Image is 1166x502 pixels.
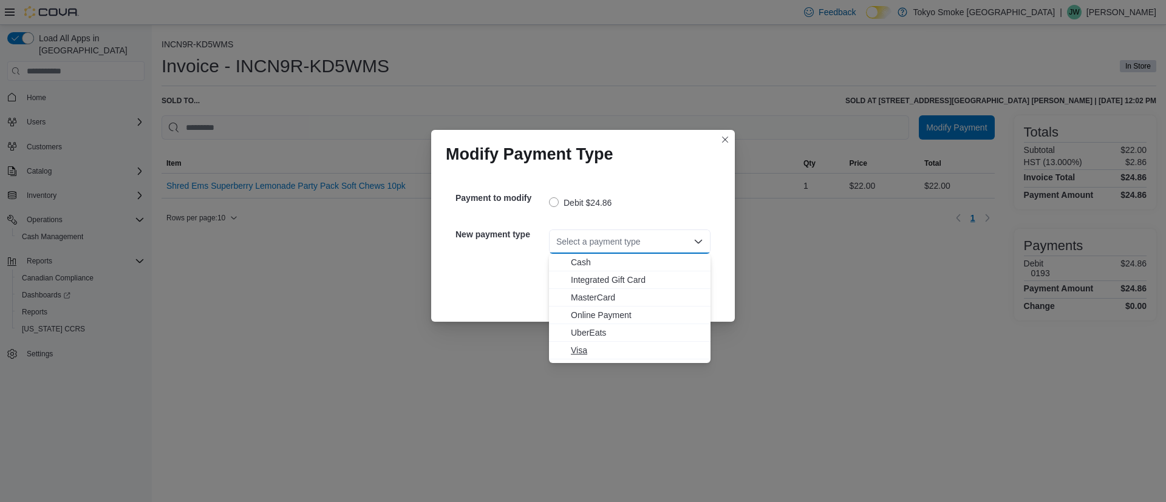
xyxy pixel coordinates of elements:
[455,186,547,210] h5: Payment to modify
[571,256,703,268] span: Cash
[549,307,711,324] button: Online Payment
[549,254,711,359] div: Choose from the following options
[446,144,613,164] h1: Modify Payment Type
[718,132,732,147] button: Closes this modal window
[549,195,612,210] label: Debit $24.86
[694,237,703,246] button: Close list of options
[549,289,711,307] button: MasterCard
[571,274,703,286] span: Integrated Gift Card
[549,254,711,271] button: Cash
[556,234,557,249] input: Accessible screen reader label
[571,327,703,339] span: UberEats
[571,291,703,304] span: MasterCard
[455,222,547,246] h5: New payment type
[549,271,711,289] button: Integrated Gift Card
[549,324,711,342] button: UberEats
[549,342,711,359] button: Visa
[571,344,703,356] span: Visa
[571,309,703,321] span: Online Payment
